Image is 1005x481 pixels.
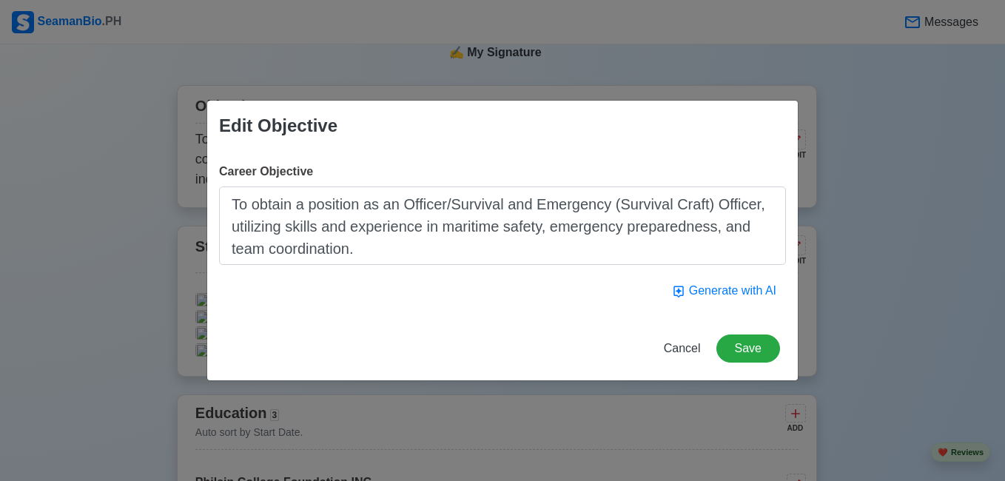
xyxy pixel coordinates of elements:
textarea: To obtain a position as an Officer/Survival and Emergency (Survival Craft) Officer, utilizing ski... [219,186,786,265]
button: Generate with AI [662,277,786,305]
button: Cancel [654,334,710,363]
div: Edit Objective [219,112,337,139]
label: Career Objective [219,163,313,181]
span: Cancel [664,342,701,354]
button: Save [716,334,780,363]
